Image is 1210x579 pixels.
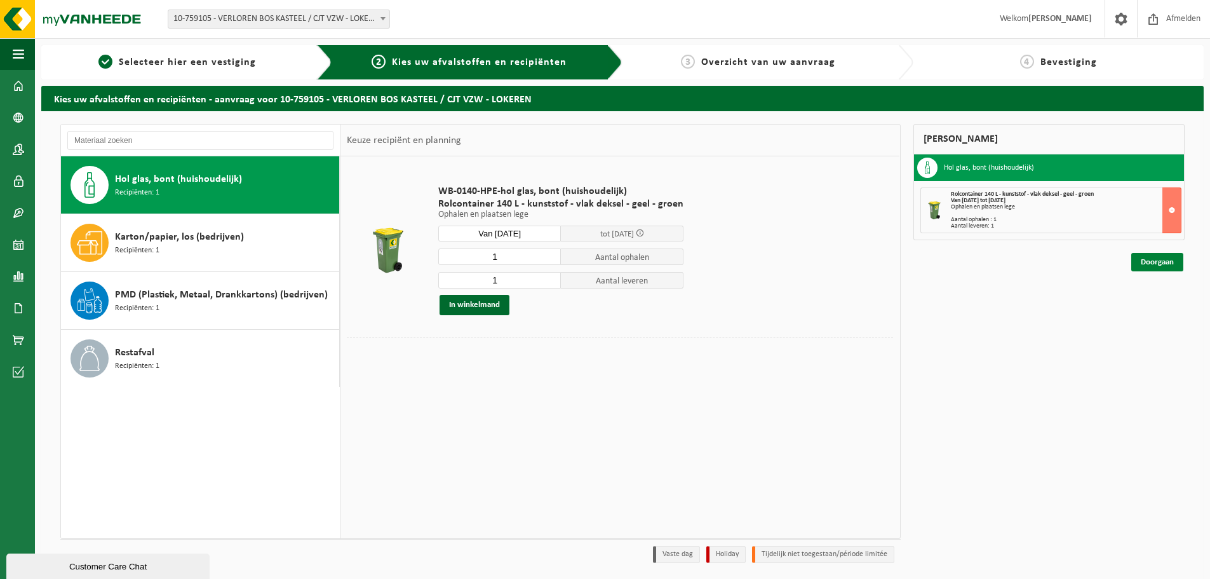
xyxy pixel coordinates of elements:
span: WB-0140-HPE-hol glas, bont (huishoudelijk) [438,185,683,198]
a: 1Selecteer hier een vestiging [48,55,307,70]
strong: Van [DATE] tot [DATE] [951,197,1005,204]
div: [PERSON_NAME] [913,124,1185,154]
li: Vaste dag [653,546,700,563]
div: Keuze recipiënt en planning [340,125,467,156]
span: 1 [98,55,112,69]
span: Aantal leveren [561,272,683,289]
span: Rolcontainer 140 L - kunststof - vlak deksel - geel - groen [951,191,1094,198]
button: Hol glas, bont (huishoudelijk) Recipiënten: 1 [61,156,340,214]
h3: Hol glas, bont (huishoudelijk) [944,158,1034,178]
a: Doorgaan [1131,253,1183,271]
span: Rolcontainer 140 L - kunststof - vlak deksel - geel - groen [438,198,683,210]
span: Recipiënten: 1 [115,303,159,315]
button: Restafval Recipiënten: 1 [61,330,340,387]
span: Recipiënten: 1 [115,360,159,372]
button: Karton/papier, los (bedrijven) Recipiënten: 1 [61,214,340,272]
span: PMD (Plastiek, Metaal, Drankkartons) (bedrijven) [115,287,328,303]
span: Selecteer hier een vestiging [119,57,256,67]
span: 10-759105 - VERLOREN BOS KASTEEL / CJT VZW - LOKEREN [168,10,389,28]
span: tot [DATE] [600,230,634,238]
span: Aantal ophalen [561,249,683,265]
span: Kies uw afvalstoffen en recipiënten [392,57,567,67]
span: Overzicht van uw aanvraag [701,57,835,67]
span: Karton/papier, los (bedrijven) [115,229,244,245]
iframe: chat widget [6,551,212,579]
span: Hol glas, bont (huishoudelijk) [115,172,242,187]
div: Aantal ophalen : 1 [951,217,1181,223]
p: Ophalen en plaatsen lege [438,210,683,219]
div: Aantal leveren: 1 [951,223,1181,229]
button: In winkelmand [440,295,509,315]
span: Recipiënten: 1 [115,187,159,199]
h2: Kies uw afvalstoffen en recipiënten - aanvraag voor 10-759105 - VERLOREN BOS KASTEEL / CJT VZW - ... [41,86,1204,111]
span: 4 [1020,55,1034,69]
span: Bevestiging [1040,57,1097,67]
span: 3 [681,55,695,69]
div: Ophalen en plaatsen lege [951,204,1181,210]
span: 10-759105 - VERLOREN BOS KASTEEL / CJT VZW - LOKEREN [168,10,390,29]
span: 2 [372,55,386,69]
strong: [PERSON_NAME] [1028,14,1092,24]
span: Restafval [115,345,154,360]
input: Selecteer datum [438,226,561,242]
button: PMD (Plastiek, Metaal, Drankkartons) (bedrijven) Recipiënten: 1 [61,272,340,330]
li: Tijdelijk niet toegestaan/période limitée [752,546,894,563]
li: Holiday [706,546,746,563]
span: Recipiënten: 1 [115,245,159,257]
input: Materiaal zoeken [67,131,333,150]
